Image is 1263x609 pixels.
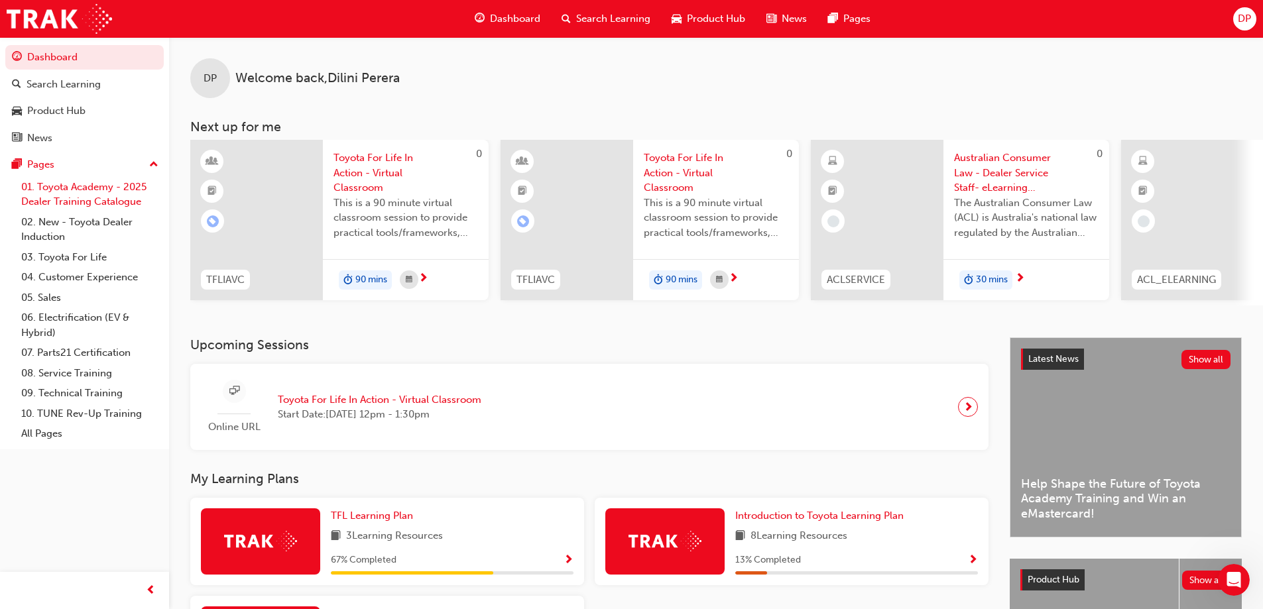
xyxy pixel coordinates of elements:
[654,272,663,289] span: duration-icon
[27,77,101,92] div: Search Learning
[666,272,697,288] span: 90 mins
[490,11,540,27] span: Dashboard
[716,272,723,288] span: calendar-icon
[16,423,164,444] a: All Pages
[207,215,219,227] span: learningRecordVerb_ENROLL-icon
[201,419,267,435] span: Online URL
[551,5,661,32] a: search-iconSearch Learning
[27,131,52,146] div: News
[190,471,989,486] h3: My Learning Plans
[12,52,22,64] span: guage-icon
[16,383,164,404] a: 09. Technical Training
[27,157,54,172] div: Pages
[1097,148,1103,160] span: 0
[229,383,239,400] span: sessionType_ONLINE_URL-icon
[278,392,481,408] span: Toyota For Life In Action - Virtual Classroom
[278,407,481,422] span: Start Date: [DATE] 12pm - 1:30pm
[475,11,485,27] span: guage-icon
[1137,272,1216,288] span: ACL_ELEARNING
[786,148,792,160] span: 0
[333,150,478,195] span: Toyota For Life In Action - Virtual Classroom
[5,99,164,123] a: Product Hub
[206,272,245,288] span: TFLIAVC
[828,153,837,170] span: learningResourceType_ELEARNING-icon
[756,5,817,32] a: news-iconNews
[16,177,164,212] a: 01. Toyota Academy - 2025 Dealer Training Catalogue
[208,183,217,200] span: booktick-icon
[735,510,904,522] span: Introduction to Toyota Learning Plan
[766,11,776,27] span: news-icon
[827,272,885,288] span: ACLSERVICE
[1138,183,1148,200] span: booktick-icon
[5,45,164,70] a: Dashboard
[5,152,164,177] button: Pages
[516,272,555,288] span: TFLIAVC
[331,528,341,545] span: book-icon
[12,105,22,117] span: car-icon
[1015,273,1025,285] span: next-icon
[1021,476,1231,522] span: Help Shape the Future of Toyota Academy Training and Win an eMastercard!
[224,531,297,551] img: Trak
[1020,569,1231,590] a: Product HubShow all
[629,531,701,551] img: Trak
[333,195,478,241] span: This is a 90 minute virtual classroom session to provide practical tools/frameworks, behaviours a...
[518,153,527,170] span: learningResourceType_INSTRUCTOR_LED-icon
[564,552,573,569] button: Show Progress
[661,5,756,32] a: car-iconProduct Hub
[5,72,164,97] a: Search Learning
[190,140,489,300] a: 0TFLIAVCToyota For Life In Action - Virtual ClassroomThis is a 90 minute virtual classroom sessio...
[518,183,527,200] span: booktick-icon
[735,508,909,524] a: Introduction to Toyota Learning Plan
[7,4,112,34] img: Trak
[208,153,217,170] span: learningResourceType_INSTRUCTOR_LED-icon
[235,71,400,86] span: Welcome back , Dilini Perera
[5,42,164,152] button: DashboardSearch LearningProduct HubNews
[644,150,788,195] span: Toyota For Life In Action - Virtual Classroom
[1238,11,1251,27] span: DP
[146,582,156,599] span: prev-icon
[501,140,799,300] a: 0TFLIAVCToyota For Life In Action - Virtual ClassroomThis is a 90 minute virtual classroom sessio...
[1181,350,1231,369] button: Show all
[576,11,650,27] span: Search Learning
[954,195,1099,241] span: The Australian Consumer Law (ACL) is Australia's national law regulated by the Australian Competi...
[355,272,387,288] span: 90 mins
[1028,574,1079,585] span: Product Hub
[12,133,22,144] span: news-icon
[16,343,164,363] a: 07. Parts21 Certification
[1138,153,1148,170] span: learningResourceType_ELEARNING-icon
[1218,564,1250,596] iframe: Intercom live chat
[672,11,682,27] span: car-icon
[16,212,164,247] a: 02. New - Toyota Dealer Induction
[687,11,745,27] span: Product Hub
[644,195,788,241] span: This is a 90 minute virtual classroom session to provide practical tools/frameworks, behaviours a...
[517,215,529,227] span: learningRecordVerb_ENROLL-icon
[16,288,164,308] a: 05. Sales
[782,11,807,27] span: News
[12,159,22,171] span: pages-icon
[346,528,443,545] span: 3 Learning Resources
[827,215,839,227] span: learningRecordVerb_NONE-icon
[331,510,413,522] span: TFL Learning Plan
[331,553,396,568] span: 67 % Completed
[1138,215,1150,227] span: learningRecordVerb_NONE-icon
[968,555,978,567] span: Show Progress
[12,79,21,91] span: search-icon
[406,272,412,288] span: calendar-icon
[968,552,978,569] button: Show Progress
[343,272,353,289] span: duration-icon
[27,103,86,119] div: Product Hub
[954,150,1099,195] span: Australian Consumer Law - Dealer Service Staff- eLearning Module
[1021,349,1231,370] a: Latest NewsShow all
[464,5,551,32] a: guage-iconDashboard
[5,126,164,150] a: News
[16,267,164,288] a: 04. Customer Experience
[976,272,1008,288] span: 30 mins
[735,528,745,545] span: book-icon
[811,140,1109,300] a: 0ACLSERVICEAustralian Consumer Law - Dealer Service Staff- eLearning ModuleThe Australian Consume...
[729,273,739,285] span: next-icon
[16,247,164,268] a: 03. Toyota For Life
[16,404,164,424] a: 10. TUNE Rev-Up Training
[201,374,978,440] a: Online URLToyota For Life In Action - Virtual ClassroomStart Date:[DATE] 12pm - 1:30pm
[1182,571,1232,590] button: Show all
